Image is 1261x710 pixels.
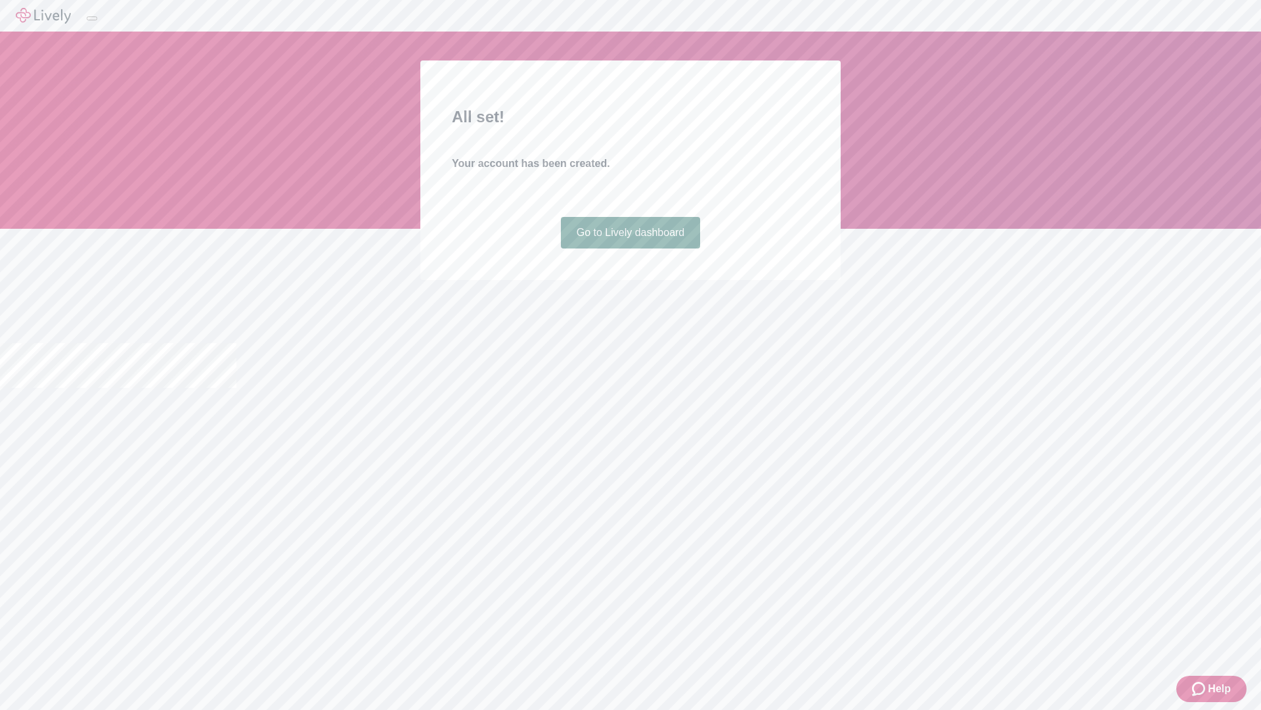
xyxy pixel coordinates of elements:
[16,8,71,24] img: Lively
[1192,681,1208,697] svg: Zendesk support icon
[561,217,701,248] a: Go to Lively dashboard
[87,16,97,20] button: Log out
[452,156,809,172] h4: Your account has been created.
[1208,681,1231,697] span: Help
[452,105,809,129] h2: All set!
[1176,676,1247,702] button: Zendesk support iconHelp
